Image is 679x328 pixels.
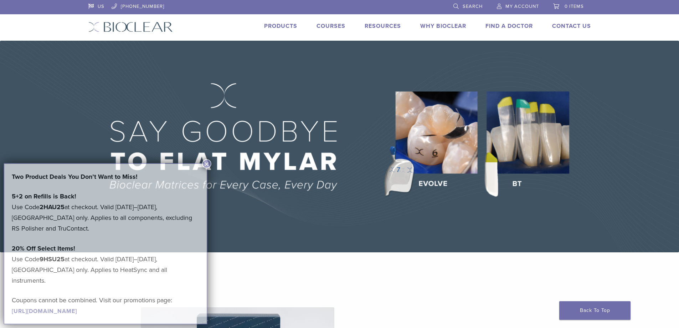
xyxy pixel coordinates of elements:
span: My Account [505,4,539,9]
strong: 5+2 on Refills is Back! [12,192,76,200]
p: Use Code at checkout. Valid [DATE]–[DATE], [GEOGRAPHIC_DATA] only. Applies to all components, exc... [12,191,199,234]
a: Why Bioclear [420,22,466,30]
a: Courses [317,22,345,30]
strong: Two Product Deals You Don’t Want to Miss! [12,173,138,181]
a: Products [264,22,297,30]
p: Use Code at checkout. Valid [DATE]–[DATE], [GEOGRAPHIC_DATA] only. Applies to HeatSync and all in... [12,243,199,286]
button: Close [202,159,211,168]
a: Resources [365,22,401,30]
img: Bioclear [88,22,173,32]
strong: 20% Off Select Items! [12,244,75,252]
span: Search [463,4,483,9]
a: [URL][DOMAIN_NAME] [12,308,77,315]
p: Coupons cannot be combined. Visit our promotions page: [12,295,199,316]
strong: 2HAU25 [40,203,65,211]
a: Find A Doctor [485,22,533,30]
a: Contact Us [552,22,591,30]
span: 0 items [565,4,584,9]
a: Back To Top [559,301,631,320]
strong: 9HSU25 [40,255,65,263]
